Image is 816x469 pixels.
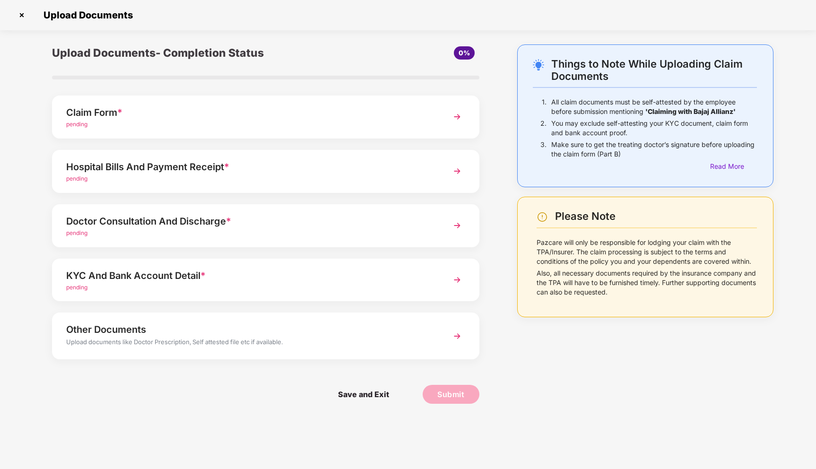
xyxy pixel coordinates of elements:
p: You may exclude self-attesting your KYC document, claim form and bank account proof. [551,119,757,138]
img: svg+xml;base64,PHN2ZyBpZD0iTmV4dCIgeG1sbnM9Imh0dHA6Ly93d3cudzMub3JnLzIwMDAvc3ZnIiB3aWR0aD0iMzYiIG... [449,163,466,180]
div: Upload Documents- Completion Status [52,44,337,61]
p: Make sure to get the treating doctor’s signature before uploading the claim form (Part B) [551,140,757,159]
span: pending [66,121,87,128]
img: svg+xml;base64,PHN2ZyBpZD0iTmV4dCIgeG1sbnM9Imh0dHA6Ly93d3cudzMub3JnLzIwMDAvc3ZnIiB3aWR0aD0iMzYiIG... [449,328,466,345]
span: pending [66,229,87,236]
p: Also, all necessary documents required by the insurance company and the TPA will have to be furni... [537,269,757,297]
div: KYC And Bank Account Detail [66,268,432,283]
div: Hospital Bills And Payment Receipt [66,159,432,174]
div: Other Documents [66,322,432,337]
div: Doctor Consultation And Discharge [66,214,432,229]
p: 1. [542,97,547,116]
img: svg+xml;base64,PHN2ZyB4bWxucz0iaHR0cDovL3d3dy53My5vcmcvMjAwMC9zdmciIHdpZHRoPSIyNC4wOTMiIGhlaWdodD... [533,59,544,70]
span: pending [66,284,87,291]
b: 'Claiming with Bajaj Allianz' [645,107,736,115]
p: All claim documents must be self-attested by the employee before submission mentioning [551,97,757,116]
div: Things to Note While Uploading Claim Documents [551,58,757,82]
div: Please Note [555,210,757,223]
div: Claim Form [66,105,432,120]
span: Save and Exit [329,385,399,404]
span: 0% [459,49,470,57]
img: svg+xml;base64,PHN2ZyBpZD0iTmV4dCIgeG1sbnM9Imh0dHA6Ly93d3cudzMub3JnLzIwMDAvc3ZnIiB3aWR0aD0iMzYiIG... [449,108,466,125]
p: 2. [540,119,547,138]
img: svg+xml;base64,PHN2ZyBpZD0iTmV4dCIgeG1sbnM9Imh0dHA6Ly93d3cudzMub3JnLzIwMDAvc3ZnIiB3aWR0aD0iMzYiIG... [449,271,466,288]
span: Upload Documents [34,9,138,21]
img: svg+xml;base64,PHN2ZyBpZD0iQ3Jvc3MtMzJ4MzIiIHhtbG5zPSJodHRwOi8vd3d3LnczLm9yZy8yMDAwL3N2ZyIgd2lkdG... [14,8,29,23]
span: pending [66,175,87,182]
p: Pazcare will only be responsible for lodging your claim with the TPA/Insurer. The claim processin... [537,238,757,266]
img: svg+xml;base64,PHN2ZyBpZD0iTmV4dCIgeG1sbnM9Imh0dHA6Ly93d3cudzMub3JnLzIwMDAvc3ZnIiB3aWR0aD0iMzYiIG... [449,217,466,234]
img: svg+xml;base64,PHN2ZyBpZD0iV2FybmluZ18tXzI0eDI0IiBkYXRhLW5hbWU9Ildhcm5pbmcgLSAyNHgyNCIgeG1sbnM9Im... [537,211,548,223]
p: 3. [540,140,547,159]
div: Upload documents like Doctor Prescription, Self attested file etc if available. [66,337,432,349]
div: Read More [710,161,757,172]
button: Submit [423,385,479,404]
